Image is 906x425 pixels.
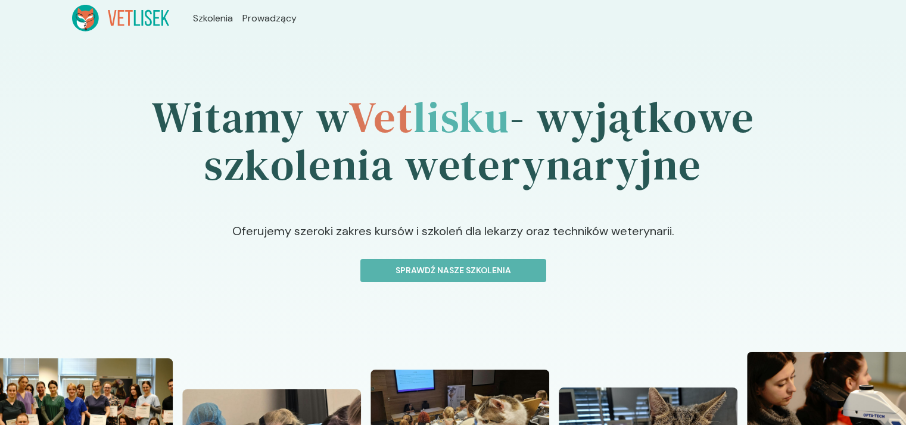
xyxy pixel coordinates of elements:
[413,87,510,146] span: lisku
[151,222,755,259] p: Oferujemy szeroki zakres kursów i szkoleń dla lekarzy oraz techników weterynarii.
[193,11,233,26] a: Szkolenia
[348,87,413,146] span: Vet
[371,264,536,277] p: Sprawdź nasze szkolenia
[242,11,297,26] a: Prowadzący
[360,259,546,282] button: Sprawdź nasze szkolenia
[72,60,835,222] h1: Witamy w - wyjątkowe szkolenia weterynaryjne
